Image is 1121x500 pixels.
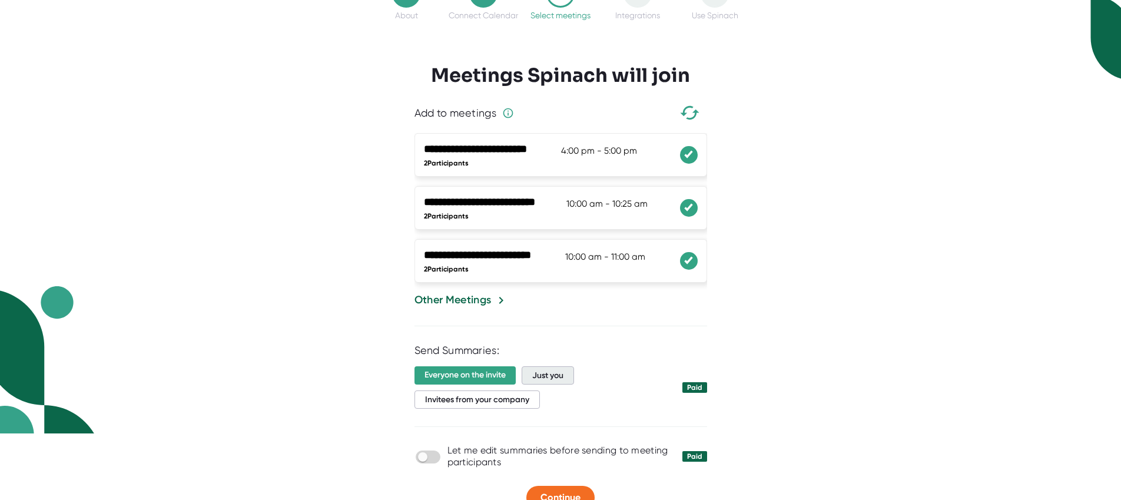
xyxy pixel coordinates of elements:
[615,11,660,20] div: Integrations
[566,198,648,209] span: 10:00 am - 10:25 am
[561,145,637,156] span: 4:00 pm - 5:00 pm
[522,366,574,385] span: Just you
[424,159,469,167] span: 2 Participants
[424,265,469,273] span: 2 Participants
[565,251,645,262] span: 10:00 am - 11:00 am
[687,383,702,392] div: Paid
[395,11,418,20] div: About
[414,107,497,120] div: Add to meetings
[431,64,690,87] h3: Meetings Spinach will join
[414,390,540,409] span: Invitees from your company
[447,445,674,468] div: Let me edit summaries before sending to meeting participants
[687,452,702,461] div: Paid
[414,292,492,308] div: Other Meetings
[414,366,516,385] span: Everyone on the invite
[414,292,509,308] button: Other Meetings
[414,344,707,357] div: Send Summaries:
[530,11,591,20] div: Select meetings
[449,11,518,20] div: Connect Calendar
[692,11,738,20] div: Use Spinach
[424,212,469,220] span: 2 Participants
